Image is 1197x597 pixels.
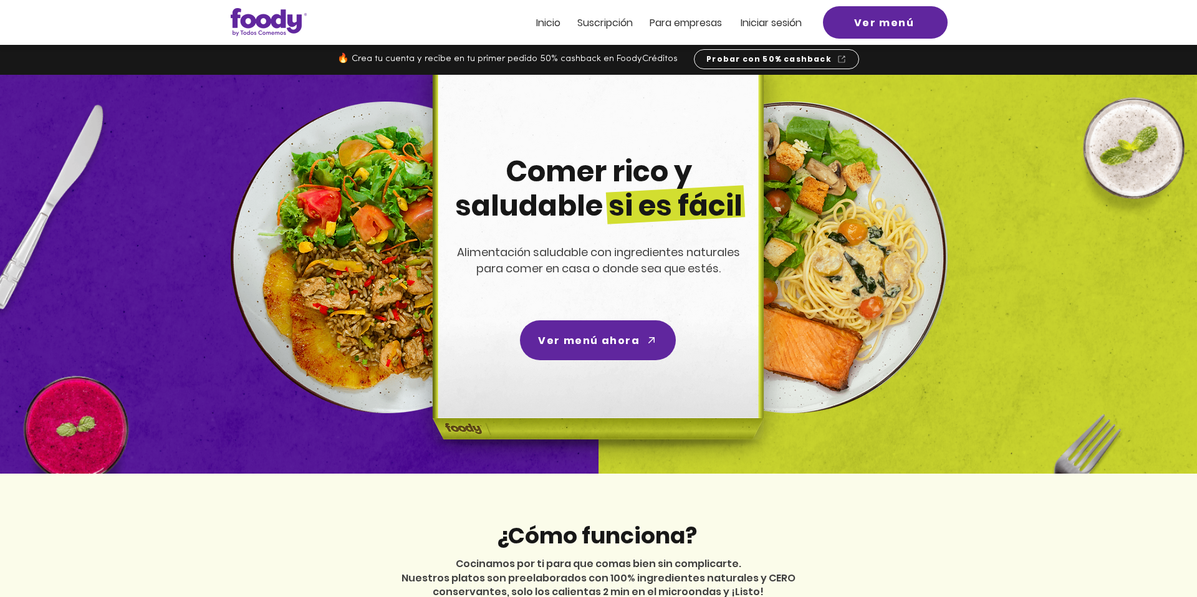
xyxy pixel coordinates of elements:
a: Ver menú [823,6,948,39]
a: Ver menú ahora [520,320,676,360]
span: ¿Cómo funciona? [496,520,697,552]
a: Probar con 50% cashback [694,49,859,69]
span: Inicio [536,16,560,30]
a: Para empresas [650,17,722,28]
span: 🔥 Crea tu cuenta y recibe en tu primer pedido 50% cashback en FoodyCréditos [337,54,678,64]
span: Pa [650,16,661,30]
span: ra empresas [661,16,722,30]
span: Comer rico y saludable si es fácil [455,151,743,226]
img: Logo_Foody V2.0.0 (3).png [231,8,307,36]
span: Iniciar sesión [741,16,802,30]
span: Probar con 50% cashback [706,54,832,65]
a: Inicio [536,17,560,28]
span: Ver menú [854,15,915,31]
a: Iniciar sesión [741,17,802,28]
img: headline-center-compress.png [398,75,794,474]
a: Suscripción [577,17,633,28]
iframe: Messagebird Livechat Widget [1125,525,1185,585]
img: left-dish-compress.png [231,102,542,413]
span: Suscripción [577,16,633,30]
span: Alimentación saludable con ingredientes naturales para comer en casa o donde sea que estés. [457,244,740,276]
span: Cocinamos por ti para que comas bien sin complicarte. [456,556,741,571]
span: Ver menú ahora [538,333,640,348]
